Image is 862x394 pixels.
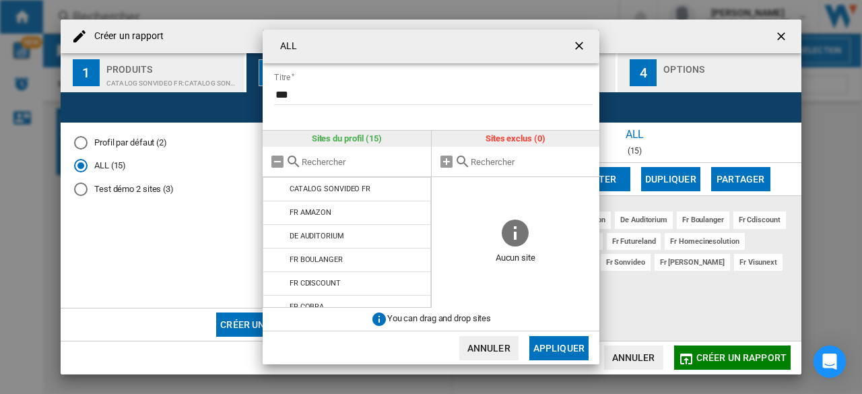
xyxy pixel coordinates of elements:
[290,208,331,217] div: FR AMAZON
[814,346,846,378] div: Open Intercom Messenger
[529,336,589,360] button: Appliquer
[432,131,600,147] div: Sites exclus (0)
[572,39,589,55] ng-md-icon: getI18NText('BUTTONS.CLOSE_DIALOG')
[290,232,344,240] div: DE AUDITORIUM
[302,157,424,167] input: Rechercher
[567,33,594,60] button: getI18NText('BUTTONS.CLOSE_DIALOG')
[432,249,600,269] span: Aucun site
[387,314,491,324] span: You can drag and drop sites
[273,40,297,53] h4: ALL
[290,255,343,264] div: FR BOULANGER
[290,185,370,193] div: CATALOG SONVIDEO FR
[459,336,519,360] button: Annuler
[438,154,455,170] md-icon: Tout ajouter
[269,154,286,170] md-icon: Tout retirer
[263,131,431,147] div: Sites du profil (15)
[290,302,324,311] div: FR COBRA
[471,157,593,167] input: Rechercher
[290,279,341,288] div: FR CDISCOUNT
